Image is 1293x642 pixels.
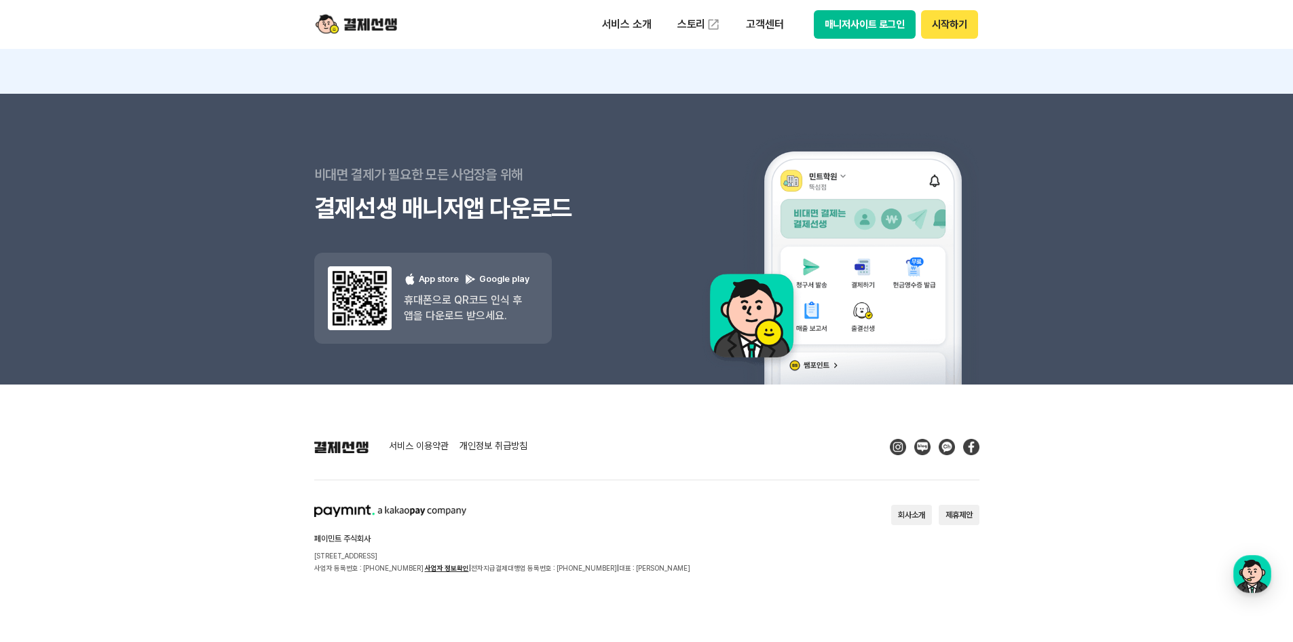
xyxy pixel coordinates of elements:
p: 휴대폰으로 QR코드 인식 후 앱을 다운로드 받으세요. [404,292,529,323]
p: Google play [464,273,529,286]
button: 시작하기 [921,10,977,39]
span: 대화 [124,452,140,463]
img: 앱 예시 이미지 [692,96,979,385]
h3: 결제선생 매니저앱 다운로드 [314,192,647,226]
span: 홈 [43,451,51,462]
a: 홈 [4,431,90,465]
p: 사업자 등록번호 : [PHONE_NUMBER] 전자지급결제대행업 등록번호 : [PHONE_NUMBER] 대표 : [PERSON_NAME] [314,562,690,574]
a: 스토리 [668,11,730,38]
img: paymint logo [314,505,466,517]
p: 고객센터 [736,12,793,37]
span: | [469,564,471,572]
button: 매니저사이트 로그인 [814,10,916,39]
img: logo [316,12,397,37]
a: 대화 [90,431,175,465]
h2: 페이민트 주식회사 [314,535,690,543]
img: Blog [914,439,931,455]
img: 앱 다운도르드 qr [328,266,392,330]
img: Instagram [890,439,906,455]
button: 회사소개 [891,505,932,525]
p: 비대면 결제가 필요한 모든 사업장을 위해 [314,158,647,192]
p: [STREET_ADDRESS] [314,550,690,562]
p: App store [404,273,459,286]
img: 결제선생 로고 [314,441,369,453]
img: 구글 플레이 로고 [464,273,476,285]
span: | [617,564,619,572]
img: 외부 도메인 오픈 [707,18,720,31]
img: 애플 로고 [404,273,416,285]
p: 서비스 소개 [593,12,661,37]
button: 제휴제안 [939,505,979,525]
a: 사업자 정보확인 [425,564,469,572]
a: 서비스 이용약관 [389,441,449,453]
a: 개인정보 취급방침 [460,441,527,453]
img: Facebook [963,439,979,455]
img: Kakao Talk [939,439,955,455]
a: 설정 [175,431,261,465]
span: 설정 [210,451,226,462]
